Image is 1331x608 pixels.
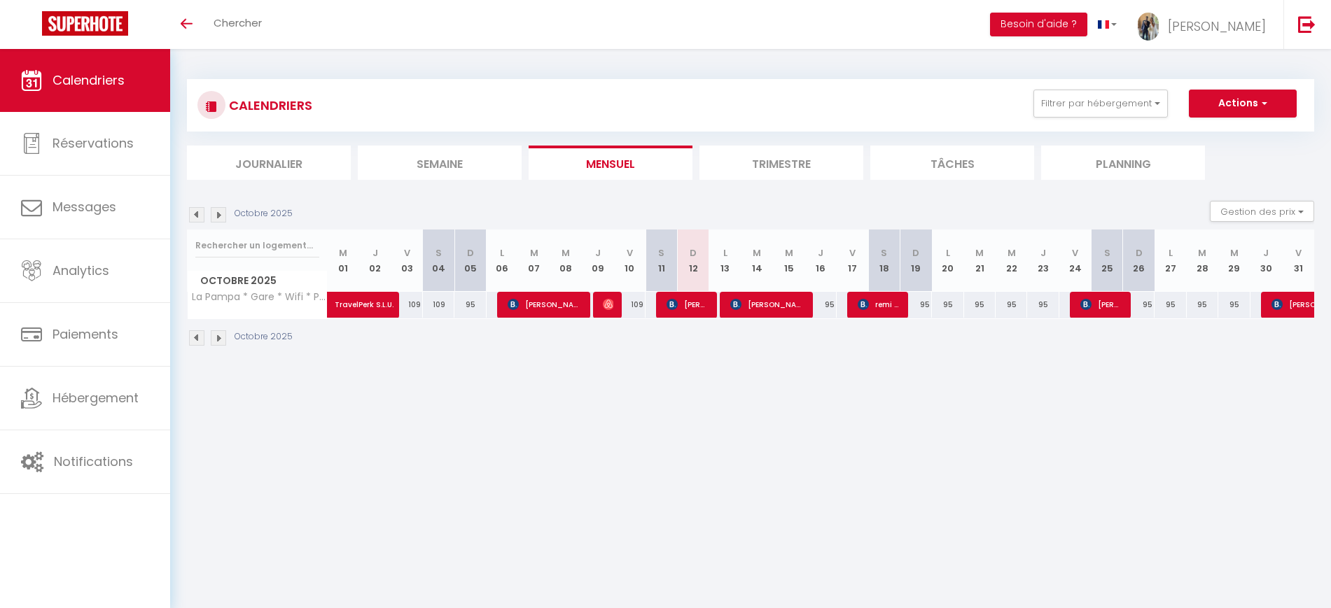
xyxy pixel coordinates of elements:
div: 95 [900,292,932,318]
div: 95 [1027,292,1059,318]
abbr: D [912,246,919,260]
abbr: D [690,246,697,260]
abbr: J [1263,246,1269,260]
abbr: L [1169,246,1173,260]
img: logout [1298,15,1316,33]
abbr: M [753,246,761,260]
th: 16 [804,229,836,292]
th: 01 [328,229,359,292]
li: Semaine [358,146,522,180]
span: La Pampa * Gare * Wifi * Parking * Dream Host [190,292,330,302]
abbr: J [818,246,823,260]
img: ... [1138,13,1159,41]
button: Besoin d'aide ? [990,13,1087,36]
button: Filtrer par hébergement [1033,90,1168,118]
th: 24 [1059,229,1091,292]
span: [PERSON_NAME] [1080,291,1122,318]
th: 17 [837,229,868,292]
span: Messages [53,198,116,215]
abbr: D [1136,246,1143,260]
abbr: M [1008,246,1016,260]
abbr: L [946,246,950,260]
span: [PERSON_NAME] [1168,17,1266,35]
abbr: L [723,246,727,260]
div: 109 [614,292,646,318]
th: 23 [1027,229,1059,292]
span: remi derocquencourt [858,291,900,318]
th: 19 [900,229,932,292]
div: 95 [804,292,836,318]
th: 12 [677,229,709,292]
th: 26 [1123,229,1155,292]
abbr: D [467,246,474,260]
div: 95 [1155,292,1186,318]
th: 14 [741,229,772,292]
h3: CALENDRIERS [225,90,312,121]
th: 28 [1187,229,1218,292]
abbr: V [1072,246,1078,260]
abbr: V [1295,246,1302,260]
th: 08 [550,229,582,292]
span: [PERSON_NAME] [603,291,613,318]
th: 07 [518,229,550,292]
abbr: J [372,246,378,260]
span: Hébergement [53,389,139,406]
abbr: S [1104,246,1110,260]
div: 95 [1187,292,1218,318]
th: 29 [1218,229,1250,292]
span: Analytics [53,262,109,279]
span: Chercher [214,15,262,30]
span: Octobre 2025 [188,271,327,291]
th: 30 [1250,229,1282,292]
abbr: M [530,246,538,260]
abbr: V [627,246,633,260]
th: 03 [391,229,422,292]
th: 22 [996,229,1027,292]
span: Calendriers [53,71,125,89]
th: 18 [868,229,900,292]
img: Super Booking [42,11,128,36]
th: 02 [359,229,391,292]
abbr: V [404,246,410,260]
li: Journalier [187,146,351,180]
abbr: S [435,246,442,260]
th: 21 [964,229,996,292]
th: 06 [487,229,518,292]
div: 95 [1218,292,1250,318]
span: [PERSON_NAME] [730,291,804,318]
th: 04 [423,229,454,292]
div: 95 [1123,292,1155,318]
th: 20 [932,229,963,292]
li: Trimestre [699,146,863,180]
button: Gestion des prix [1210,201,1314,222]
abbr: M [1230,246,1239,260]
th: 13 [709,229,741,292]
th: 25 [1091,229,1122,292]
abbr: J [1040,246,1046,260]
th: 05 [454,229,486,292]
span: TravelPerk S.L.U. [335,284,399,311]
div: 95 [454,292,486,318]
span: Réservations [53,134,134,152]
abbr: V [849,246,856,260]
th: 27 [1155,229,1186,292]
th: 09 [582,229,613,292]
li: Mensuel [529,146,692,180]
abbr: M [339,246,347,260]
abbr: M [785,246,793,260]
span: Paiements [53,325,118,343]
abbr: M [1198,246,1206,260]
span: [PERSON_NAME] [508,291,581,318]
div: 95 [932,292,963,318]
input: Rechercher un logement... [195,233,319,258]
a: TravelPerk S.L.U. [328,292,359,318]
abbr: L [500,246,504,260]
button: Actions [1189,90,1297,118]
li: Planning [1041,146,1205,180]
abbr: M [975,246,984,260]
div: 95 [996,292,1027,318]
abbr: S [881,246,887,260]
abbr: M [562,246,570,260]
span: Notifications [54,453,133,470]
th: 15 [773,229,804,292]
